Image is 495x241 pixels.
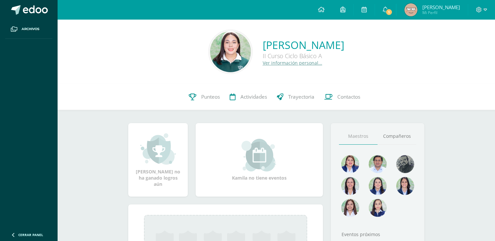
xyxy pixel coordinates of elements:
span: Punteos [201,93,220,100]
img: 4179e05c207095638826b52d0d6e7b97.png [396,155,414,173]
div: II Curso Ciclo Básico A [263,52,344,60]
img: 1be4a43e63524e8157c558615cd4c825.png [341,199,359,217]
img: 1e7bfa517bf798cc96a9d855bf172288.png [369,155,387,173]
img: achievement_small.png [140,133,176,165]
span: Mi Perfil [422,10,460,15]
div: [PERSON_NAME] no ha ganado logros aún [135,133,181,187]
a: Trayectoria [272,84,319,110]
a: Punteos [184,84,225,110]
span: 1 [385,8,393,16]
a: Ver información personal... [263,60,322,66]
span: Actividades [240,93,267,100]
a: Actividades [225,84,272,110]
img: ff7d6cc2b131d30812aac0cce7a9365b.png [210,31,251,72]
img: e0582db7cc524a9960c08d03de9ec803.png [369,199,387,217]
img: 78f4197572b4db04b380d46154379998.png [341,177,359,195]
span: Trayectoria [288,93,314,100]
span: Contactos [337,93,360,100]
img: 135afc2e3c36cc19cf7f4a6ffd4441d1.png [341,155,359,173]
a: Contactos [319,84,365,110]
img: 421193c219fb0d09e137c3cdd2ddbd05.png [369,177,387,195]
a: [PERSON_NAME] [263,38,344,52]
img: event_small.png [241,139,277,171]
img: cc3a47114ec549f5acc0a5e2bcb9fd2f.png [404,3,417,16]
div: Kamila no tiene eventos [227,139,292,181]
a: Maestros [339,128,378,145]
span: [PERSON_NAME] [422,4,460,10]
img: d4e0c534ae446c0d00535d3bb96704e9.png [396,177,414,195]
a: Compañeros [378,128,416,145]
a: Archivos [5,20,52,39]
span: Cerrar panel [18,233,43,237]
span: Archivos [22,26,39,32]
div: Eventos próximos [339,231,416,237]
